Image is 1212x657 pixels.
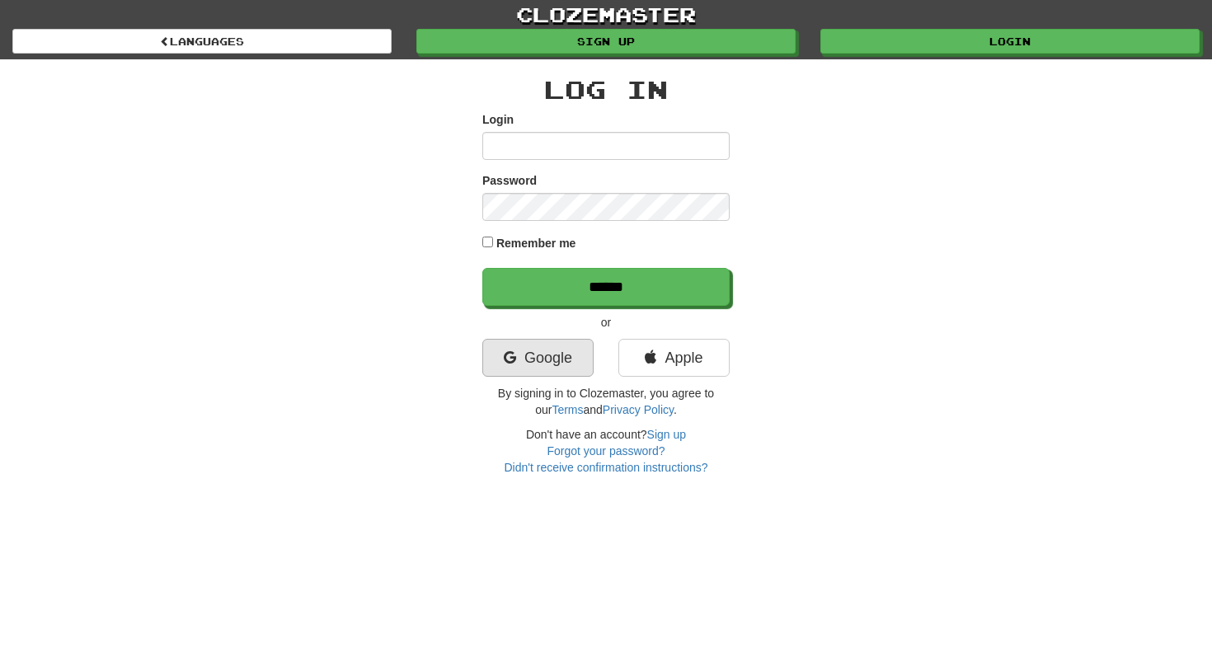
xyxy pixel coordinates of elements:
[504,461,707,474] a: Didn't receive confirmation instructions?
[482,76,730,103] h2: Log In
[820,29,1200,54] a: Login
[547,444,665,458] a: Forgot your password?
[416,29,796,54] a: Sign up
[496,235,576,251] label: Remember me
[482,339,594,377] a: Google
[603,403,674,416] a: Privacy Policy
[618,339,730,377] a: Apple
[482,111,514,128] label: Login
[482,426,730,476] div: Don't have an account?
[647,428,686,441] a: Sign up
[482,385,730,418] p: By signing in to Clozemaster, you agree to our and .
[12,29,392,54] a: Languages
[482,172,537,189] label: Password
[552,403,583,416] a: Terms
[482,314,730,331] p: or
